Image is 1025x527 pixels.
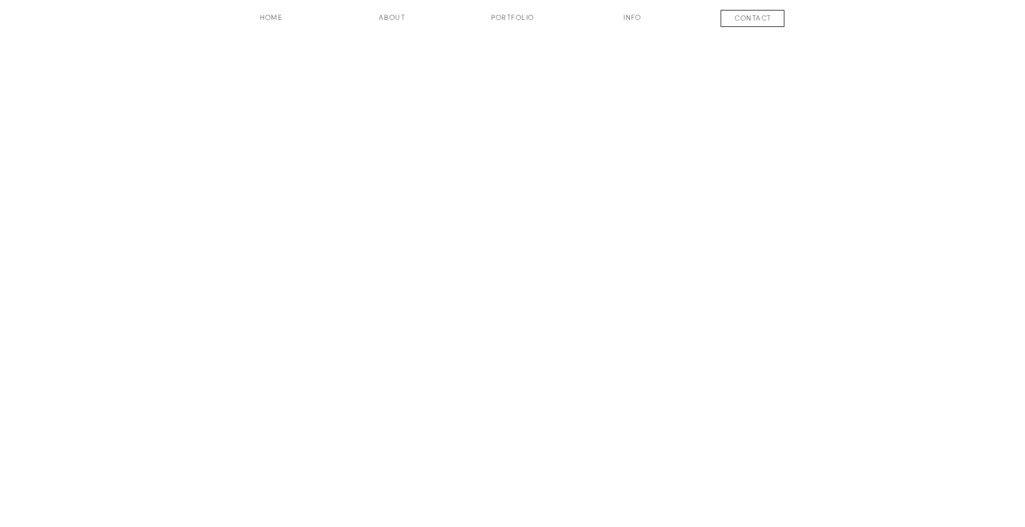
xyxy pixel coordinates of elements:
a: INFO [604,12,662,32]
a: [PERSON_NAME] [243,249,783,314]
a: HOME [228,12,315,32]
a: PHOTOGRAPHY [413,314,612,350]
a: about [363,12,421,32]
a: contact [710,13,797,27]
a: Portfolio [469,12,556,32]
